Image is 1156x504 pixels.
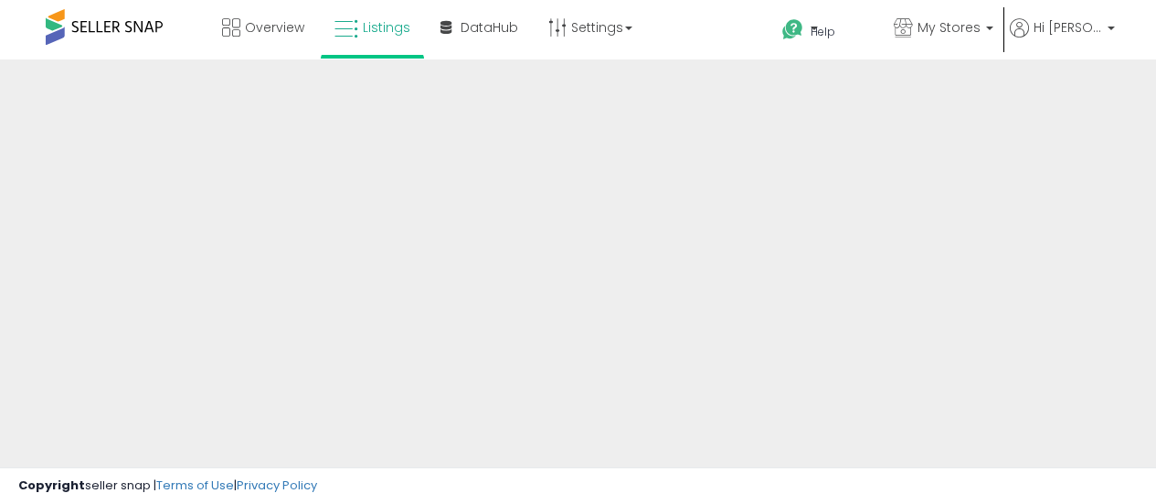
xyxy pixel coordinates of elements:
span: Listings [363,18,410,37]
span: My Stores [917,18,981,37]
span: DataHub [461,18,518,37]
a: Terms of Use [156,477,234,494]
span: Overview [245,18,304,37]
i: Get Help [781,18,804,41]
div: seller snap | | [18,477,317,495]
a: Hi [PERSON_NAME] [1010,18,1115,59]
a: Privacy Policy [237,477,317,494]
a: Help [768,5,877,59]
span: Help [811,24,835,39]
strong: Copyright [18,477,85,494]
span: Hi [PERSON_NAME] [1034,18,1102,37]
